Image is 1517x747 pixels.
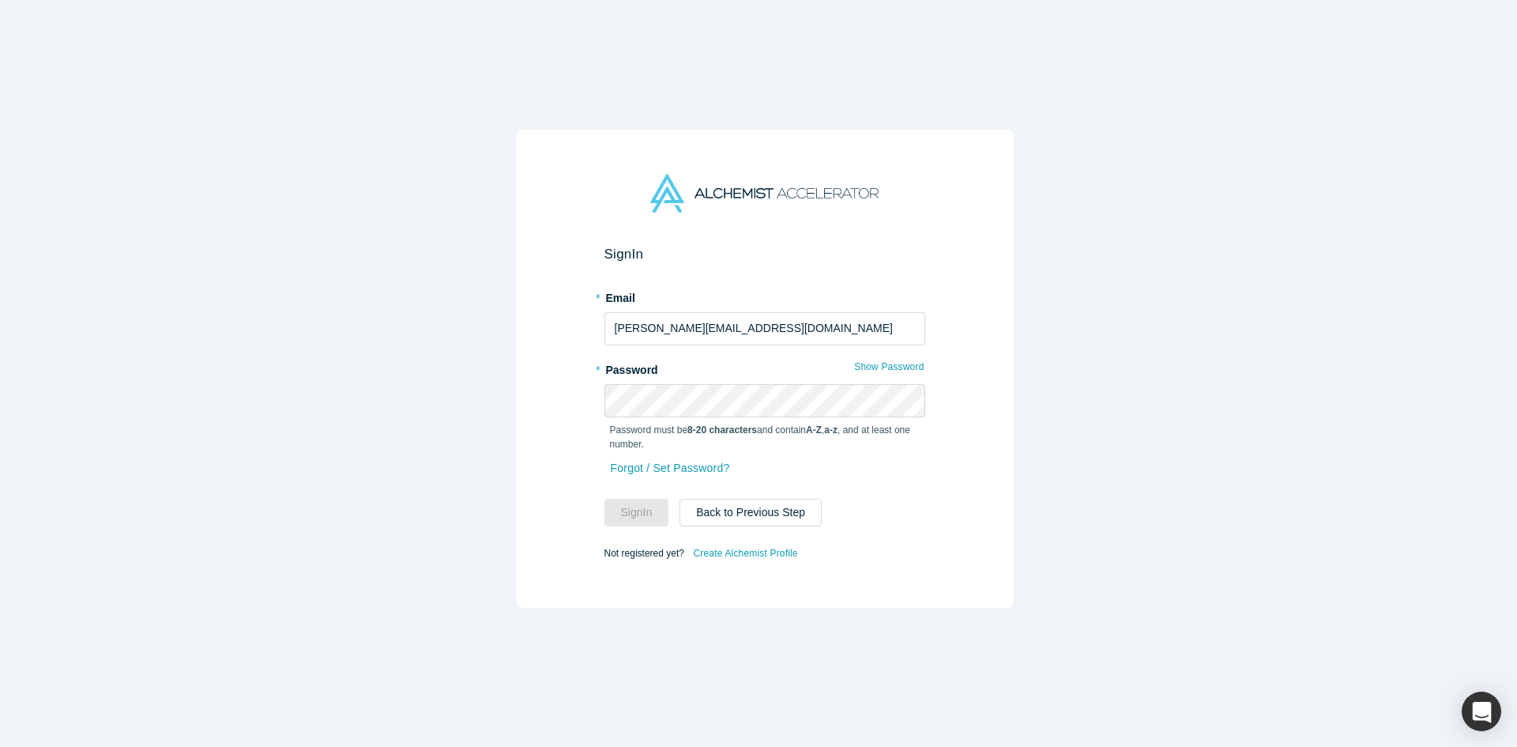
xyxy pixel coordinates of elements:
img: Alchemist Accelerator Logo [650,174,878,213]
a: Create Alchemist Profile [692,543,798,564]
strong: 8-20 characters [687,424,757,436]
h2: Sign In [604,246,925,262]
strong: a-z [824,424,838,436]
p: Password must be and contain , , and at least one number. [610,423,920,451]
a: Forgot / Set Password? [610,455,731,482]
button: SignIn [604,499,669,526]
strong: A-Z [806,424,822,436]
label: Password [604,357,925,379]
button: Back to Previous Step [679,499,822,526]
span: Not registered yet? [604,547,684,558]
button: Show Password [853,357,924,377]
label: Email [604,285,925,307]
